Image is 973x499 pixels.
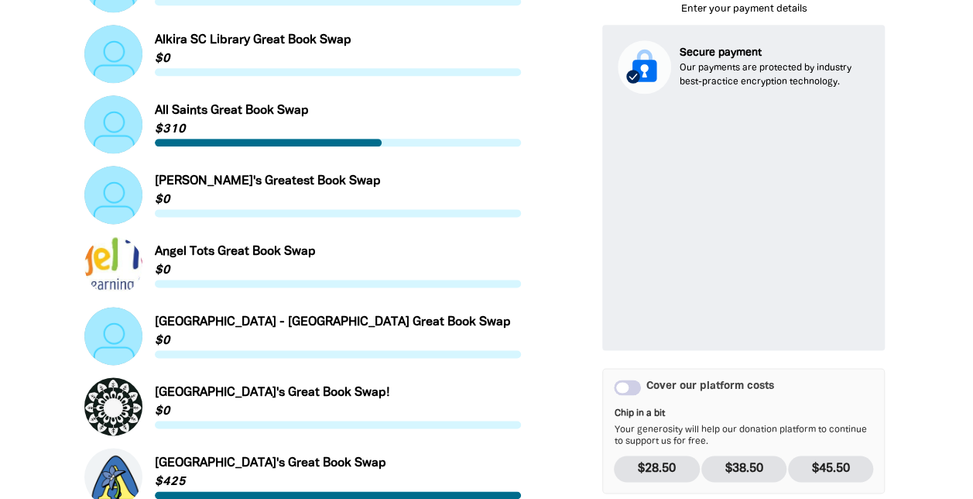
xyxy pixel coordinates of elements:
[679,45,869,61] p: Secure payment
[602,2,885,18] p: Enter your payment details
[701,456,787,482] p: $38.50
[788,456,874,482] p: $45.50
[614,408,873,420] span: Chip in a bit
[614,408,873,448] p: Your generosity will help our donation platform to continue to support us for free.
[614,380,641,395] button: Cover our platform costs
[679,61,869,89] p: Our payments are protected by industry best-practice encryption technology.
[614,456,700,482] p: $28.50
[615,106,872,338] iframe: Secure payment input frame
